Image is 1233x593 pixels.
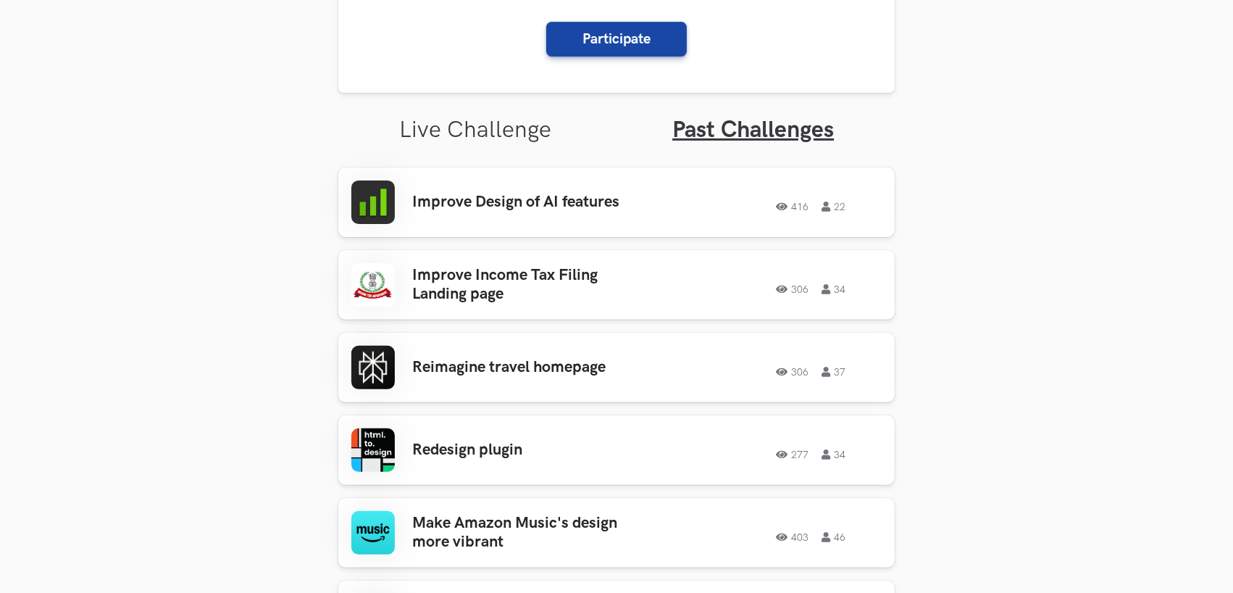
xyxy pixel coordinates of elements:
[822,284,845,294] span: 34
[338,167,895,237] a: Improve Design of AI features41622
[672,116,834,144] a: Past Challenges
[776,449,808,460] span: 277
[776,284,808,294] span: 306
[822,449,845,460] span: 34
[412,193,638,212] h3: Improve Design of AI features
[338,93,895,144] ul: Tabs Interface
[338,333,895,402] a: Reimagine travel homepage30637
[399,116,551,144] a: Live Challenge
[338,498,895,568] a: Make Amazon Music's design more vibrant40346
[822,532,845,542] span: 46
[546,22,687,57] button: Participate
[822,202,845,212] span: 22
[776,202,808,212] span: 416
[338,250,895,320] a: Improve Income Tax Filing Landing page30634
[338,415,895,485] a: Redesign plugin27734
[822,367,845,377] span: 37
[412,358,638,377] h3: Reimagine travel homepage
[412,266,638,304] h3: Improve Income Tax Filing Landing page
[412,514,638,552] h3: Make Amazon Music's design more vibrant
[776,532,808,542] span: 403
[412,441,638,460] h3: Redesign plugin
[776,367,808,377] span: 306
